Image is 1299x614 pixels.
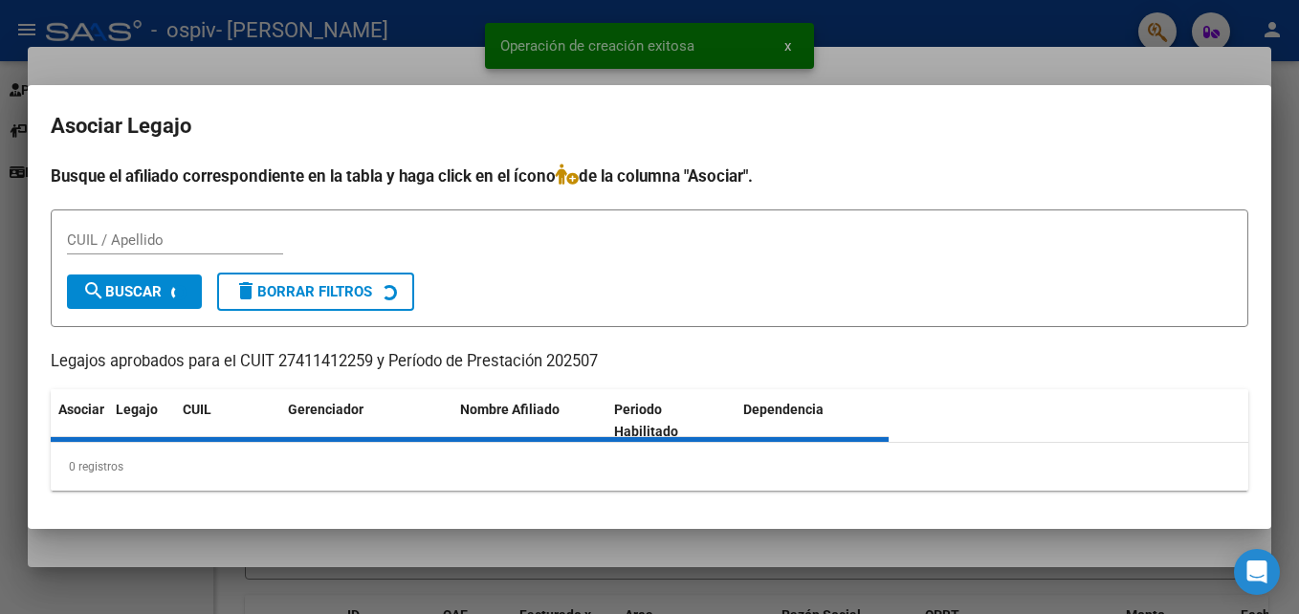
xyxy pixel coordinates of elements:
[116,402,158,417] span: Legajo
[51,443,1248,491] div: 0 registros
[614,402,678,439] span: Periodo Habilitado
[108,389,175,452] datatable-header-cell: Legajo
[460,402,560,417] span: Nombre Afiliado
[51,389,108,452] datatable-header-cell: Asociar
[82,283,162,300] span: Buscar
[175,389,280,452] datatable-header-cell: CUIL
[280,389,452,452] datatable-header-cell: Gerenciador
[234,279,257,302] mat-icon: delete
[234,283,372,300] span: Borrar Filtros
[67,274,202,309] button: Buscar
[82,279,105,302] mat-icon: search
[736,389,890,452] datatable-header-cell: Dependencia
[183,402,211,417] span: CUIL
[51,164,1248,188] h4: Busque el afiliado correspondiente en la tabla y haga click en el ícono de la columna "Asociar".
[58,402,104,417] span: Asociar
[288,402,363,417] span: Gerenciador
[452,389,606,452] datatable-header-cell: Nombre Afiliado
[51,350,1248,374] p: Legajos aprobados para el CUIT 27411412259 y Período de Prestación 202507
[743,402,824,417] span: Dependencia
[51,108,1248,144] h2: Asociar Legajo
[217,273,414,311] button: Borrar Filtros
[606,389,736,452] datatable-header-cell: Periodo Habilitado
[1234,549,1280,595] div: Open Intercom Messenger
